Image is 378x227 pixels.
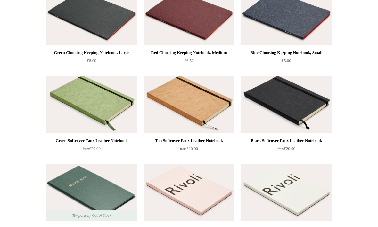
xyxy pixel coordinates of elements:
a: Pink Rivoli Writing Paper Pad Pink Rivoli Writing Paper Pad [144,164,234,221]
a: Green Softcover Faux Leather Notebook from£20.00 [46,137,137,163]
span: £6.50 [184,58,193,63]
img: Pink Rivoli Writing Paper Pad [144,164,234,221]
div: Red Choosing Keeping Notebook, Medium [145,49,233,57]
a: All-Weather Postwar Micro-Grid Notebook All-Weather Postwar Micro-Grid Notebook Temporarily Out o... [46,164,137,221]
span: from [277,147,284,151]
span: £20.00 [180,146,198,151]
div: Black Softcover Faux Leather Notebook [242,137,330,145]
img: Black Softcover Faux Leather Notebook [241,76,332,133]
a: Blue Choosing Keeping Notebook, Small £5.00 [241,49,332,75]
a: Tan Softcover Faux Leather Notebook Tan Softcover Faux Leather Notebook [144,76,234,133]
a: Green Softcover Faux Leather Notebook Green Softcover Faux Leather Notebook [46,76,137,133]
a: Red Choosing Keeping Notebook, Medium £6.50 [144,49,234,75]
img: Tan Softcover Faux Leather Notebook [144,76,234,133]
a: Black Softcover Faux Leather Notebook from£20.00 [241,137,332,163]
span: from [83,147,89,151]
span: from [180,147,186,151]
div: Tan Softcover Faux Leather Notebook [145,137,233,145]
div: Green Softcover Faux Leather Notebook [48,137,136,145]
a: Black Softcover Faux Leather Notebook Black Softcover Faux Leather Notebook [241,76,332,133]
img: All-Weather Postwar Micro-Grid Notebook [46,164,137,221]
div: Green Choosing Keeping Notebook, Large [48,49,136,57]
a: Tan Softcover Faux Leather Notebook from£20.00 [144,137,234,163]
span: Temporarily Out of Stock [66,210,117,221]
span: £8.00 [87,58,96,63]
a: Green Choosing Keeping Notebook, Large £8.00 [46,49,137,75]
span: £20.00 [83,146,101,151]
img: White Rivoli Writing Paper Pad [241,164,332,221]
a: White Rivoli Writing Paper Pad White Rivoli Writing Paper Pad [241,164,332,221]
div: Blue Choosing Keeping Notebook, Small [242,49,330,57]
span: £20.00 [277,146,295,151]
span: £5.00 [282,58,291,63]
img: Green Softcover Faux Leather Notebook [46,76,137,133]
